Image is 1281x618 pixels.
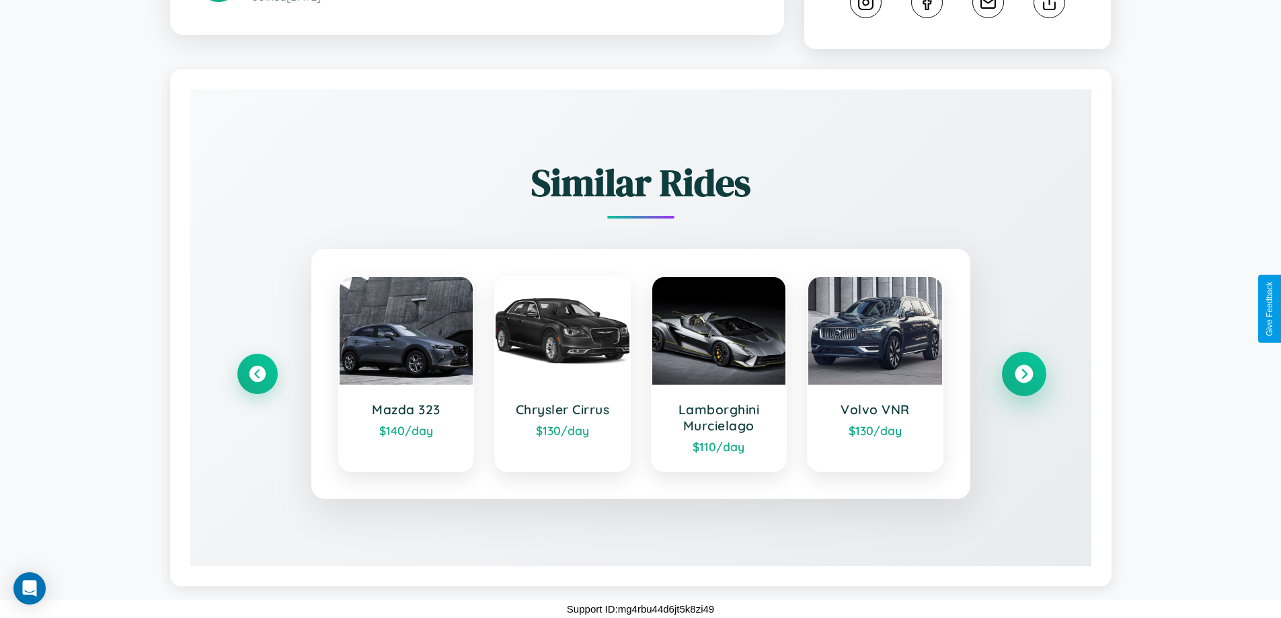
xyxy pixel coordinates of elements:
[13,572,46,605] div: Open Intercom Messenger
[353,423,460,438] div: $ 140 /day
[353,401,460,418] h3: Mazda 323
[666,439,773,454] div: $ 110 /day
[494,276,631,472] a: Chrysler Cirrus$130/day
[822,401,929,418] h3: Volvo VNR
[509,423,616,438] div: $ 130 /day
[237,157,1044,208] h2: Similar Rides
[1265,282,1274,336] div: Give Feedback
[567,600,714,618] p: Support ID: mg4rbu44d6jt5k8zi49
[666,401,773,434] h3: Lamborghini Murcielago
[509,401,616,418] h3: Chrysler Cirrus
[651,276,787,472] a: Lamborghini Murcielago$110/day
[822,423,929,438] div: $ 130 /day
[338,276,475,472] a: Mazda 323$140/day
[807,276,943,472] a: Volvo VNR$130/day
